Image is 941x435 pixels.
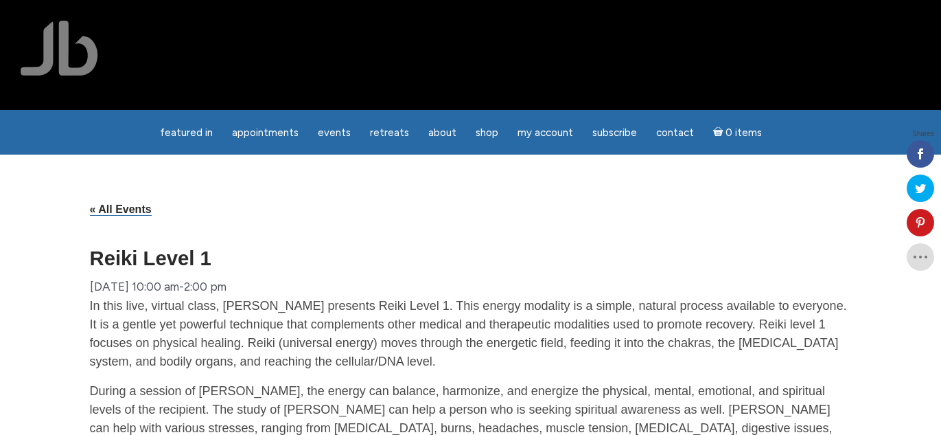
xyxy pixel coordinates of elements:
a: « All Events [90,203,152,216]
span: 2:00 pm [184,280,226,293]
a: Shop [467,120,507,146]
a: Events [310,120,359,146]
a: About [420,120,465,146]
h1: Reiki Level 1 [90,248,852,268]
div: - [90,276,226,298]
img: Jamie Butler. The Everyday Medium [21,21,98,76]
a: Subscribe [584,120,645,146]
a: My Account [509,120,581,146]
a: Cart0 items [705,118,771,146]
span: Subscribe [592,126,637,139]
span: [DATE] 10:00 am [90,280,179,293]
span: 0 items [725,128,762,138]
span: Contact [656,126,694,139]
a: Appointments [224,120,307,146]
span: Retreats [370,126,409,139]
i: Cart [713,126,726,139]
span: featured in [160,126,213,139]
span: Appointments [232,126,299,139]
a: Contact [648,120,702,146]
span: My Account [518,126,573,139]
span: Shares [912,131,934,137]
a: featured in [152,120,221,146]
a: Retreats [362,120,417,146]
span: Events [318,126,351,139]
p: In this live, virtual class, [PERSON_NAME] presents Reiki Level 1. This energy modality is a simp... [90,297,852,371]
span: About [428,126,456,139]
span: Shop [476,126,498,139]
